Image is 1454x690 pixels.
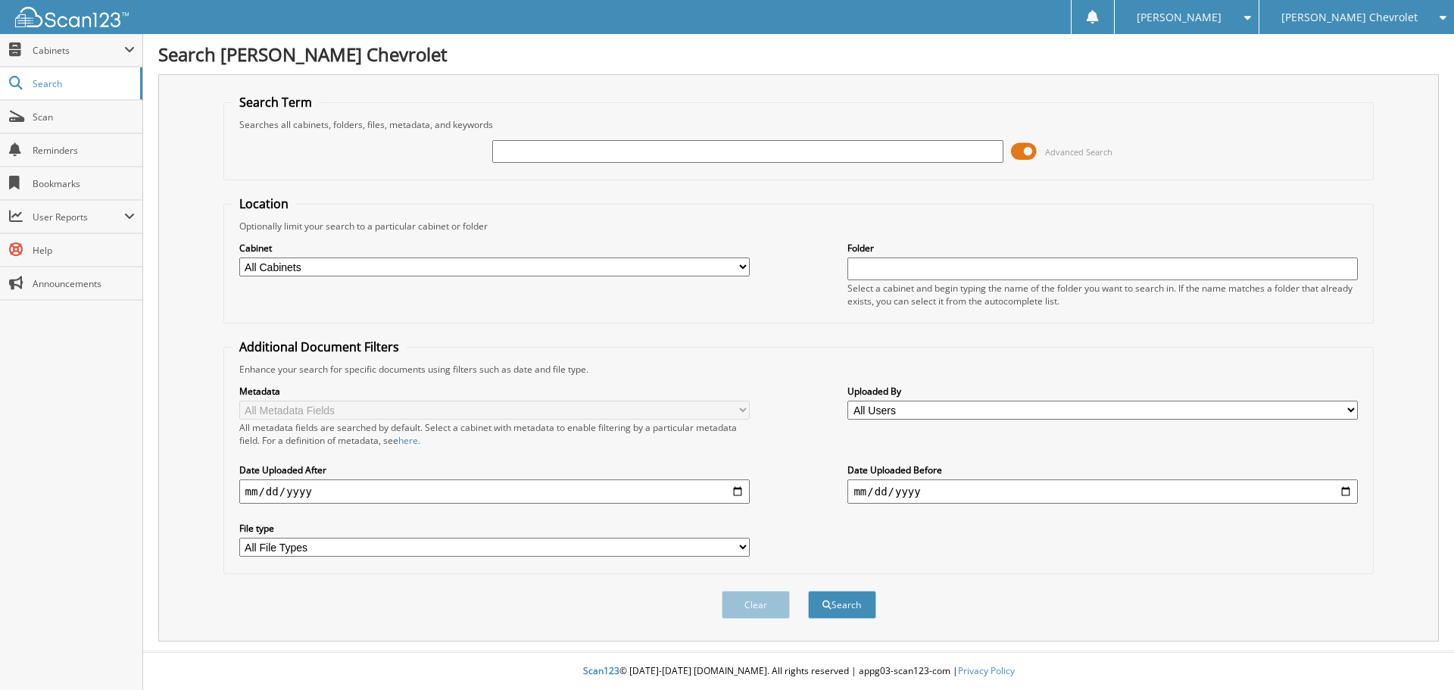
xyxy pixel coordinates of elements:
label: File type [239,522,750,535]
span: Help [33,244,135,257]
div: All metadata fields are searched by default. Select a cabinet with metadata to enable filtering b... [239,421,750,447]
a: here [398,434,418,447]
button: Search [808,591,876,619]
button: Clear [722,591,790,619]
span: Advanced Search [1045,146,1112,158]
span: Bookmarks [33,177,135,190]
span: Cabinets [33,44,124,57]
span: Scan123 [583,664,619,677]
legend: Additional Document Filters [232,339,407,355]
img: scan123-logo-white.svg [15,7,129,27]
div: © [DATE]-[DATE] [DOMAIN_NAME]. All rights reserved | appg03-scan123-com | [143,653,1454,690]
div: Select a cabinet and begin typing the name of the folder you want to search in. If the name match... [847,282,1358,308]
label: Date Uploaded Before [847,464,1358,476]
span: Announcements [33,277,135,290]
label: Folder [847,242,1358,254]
legend: Location [232,195,296,212]
iframe: Chat Widget [1378,617,1454,690]
div: Searches all cabinets, folders, files, metadata, and keywords [232,118,1366,131]
span: Search [33,77,133,90]
input: end [847,479,1358,504]
div: Optionally limit your search to a particular cabinet or folder [232,220,1366,233]
label: Date Uploaded After [239,464,750,476]
input: start [239,479,750,504]
legend: Search Term [232,94,320,111]
label: Cabinet [239,242,750,254]
div: Enhance your search for specific documents using filters such as date and file type. [232,363,1366,376]
span: [PERSON_NAME] Chevrolet [1281,13,1418,22]
label: Uploaded By [847,385,1358,398]
span: Reminders [33,144,135,157]
h1: Search [PERSON_NAME] Chevrolet [158,42,1439,67]
span: [PERSON_NAME] [1137,13,1222,22]
a: Privacy Policy [958,664,1015,677]
span: User Reports [33,211,124,223]
label: Metadata [239,385,750,398]
span: Scan [33,111,135,123]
